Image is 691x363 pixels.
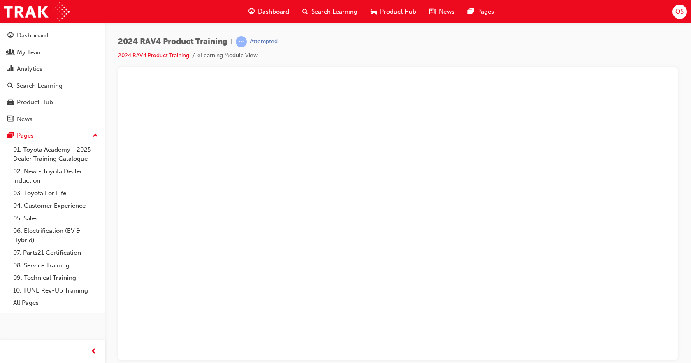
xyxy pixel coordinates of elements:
[10,212,102,225] a: 05. Sales
[3,128,102,143] button: Pages
[7,32,14,40] span: guage-icon
[296,3,364,20] a: search-iconSearch Learning
[439,7,454,16] span: News
[10,165,102,187] a: 02. New - Toyota Dealer Induction
[16,81,63,91] div: Search Learning
[675,7,684,16] span: OS
[10,284,102,297] a: 10. TUNE Rev-Up Training
[242,3,296,20] a: guage-iconDashboard
[17,64,42,74] div: Analytics
[10,143,102,165] a: 01. Toyota Academy - 2025 Dealer Training Catalogue
[236,36,247,47] span: learningRecordVerb_ATTEMPT-icon
[17,98,53,107] div: Product Hub
[10,246,102,259] a: 07. Parts21 Certification
[10,259,102,272] a: 08. Service Training
[380,7,416,16] span: Product Hub
[258,7,289,16] span: Dashboard
[90,347,97,357] span: prev-icon
[3,26,102,128] button: DashboardMy TeamAnalyticsSearch LearningProduct HubNews
[364,3,423,20] a: car-iconProduct Hub
[429,7,436,17] span: news-icon
[231,37,232,47] span: |
[118,37,227,47] span: 2024 RAV4 Product Training
[423,3,461,20] a: news-iconNews
[461,3,501,20] a: pages-iconPages
[672,5,687,19] button: OS
[10,272,102,284] a: 09. Technical Training
[3,95,102,110] a: Product Hub
[197,51,258,61] li: eLearning Module View
[7,99,14,106] span: car-icon
[17,31,48,40] div: Dashboard
[118,52,189,59] a: 2024 RAV4 Product Training
[10,187,102,200] a: 03. Toyota For Life
[3,45,102,60] a: My Team
[7,82,13,90] span: search-icon
[10,225,102,246] a: 06. Electrification (EV & Hybrid)
[468,7,474,17] span: pages-icon
[248,7,255,17] span: guage-icon
[311,7,357,16] span: Search Learning
[7,49,14,56] span: people-icon
[3,78,102,94] a: Search Learning
[3,61,102,77] a: Analytics
[371,7,377,17] span: car-icon
[10,297,102,309] a: All Pages
[302,7,308,17] span: search-icon
[17,131,34,141] div: Pages
[4,2,70,21] img: Trak
[250,38,278,46] div: Attempted
[17,115,32,124] div: News
[7,66,14,73] span: chart-icon
[7,132,14,140] span: pages-icon
[7,116,14,123] span: news-icon
[3,28,102,43] a: Dashboard
[477,7,494,16] span: Pages
[17,48,43,57] div: My Team
[3,112,102,127] a: News
[10,199,102,212] a: 04. Customer Experience
[93,131,98,141] span: up-icon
